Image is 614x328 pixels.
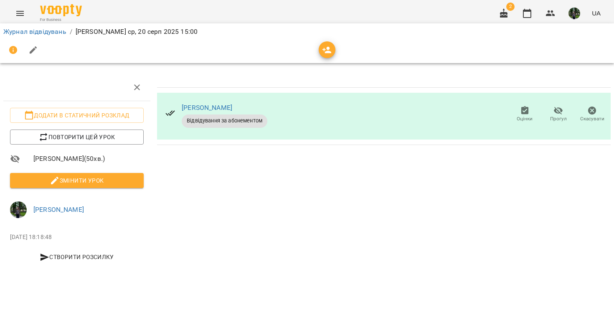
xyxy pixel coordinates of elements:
a: [PERSON_NAME] [33,206,84,214]
button: Додати в статичний розклад [10,108,144,123]
img: 295700936d15feefccb57b2eaa6bd343.jpg [568,8,580,19]
span: Оцінки [517,115,533,122]
span: For Business [40,17,82,23]
img: 295700936d15feefccb57b2eaa6bd343.jpg [10,201,27,218]
nav: breadcrumb [3,27,611,37]
span: Повторити цей урок [17,132,137,142]
button: Створити розсилку [10,249,144,264]
span: Відвідування за абонементом [182,117,267,125]
span: Створити розсилку [13,252,140,262]
li: / [70,27,72,37]
button: Прогул [542,103,576,126]
button: Menu [10,3,30,23]
span: Прогул [550,115,567,122]
a: [PERSON_NAME] [182,104,232,112]
button: Скасувати [575,103,609,126]
span: [PERSON_NAME] ( 50 хв. ) [33,154,144,164]
span: Змінити урок [17,175,137,186]
p: [PERSON_NAME] ср, 20 серп 2025 15:00 [76,27,198,37]
button: Змінити урок [10,173,144,188]
span: UA [592,9,601,18]
button: Оцінки [508,103,542,126]
span: 2 [506,3,515,11]
img: Voopty Logo [40,4,82,16]
span: Додати в статичний розклад [17,110,137,120]
button: Повторити цей урок [10,130,144,145]
p: [DATE] 18:18:48 [10,233,144,242]
span: Скасувати [580,115,604,122]
button: UA [589,5,604,21]
a: Журнал відвідувань [3,28,66,36]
